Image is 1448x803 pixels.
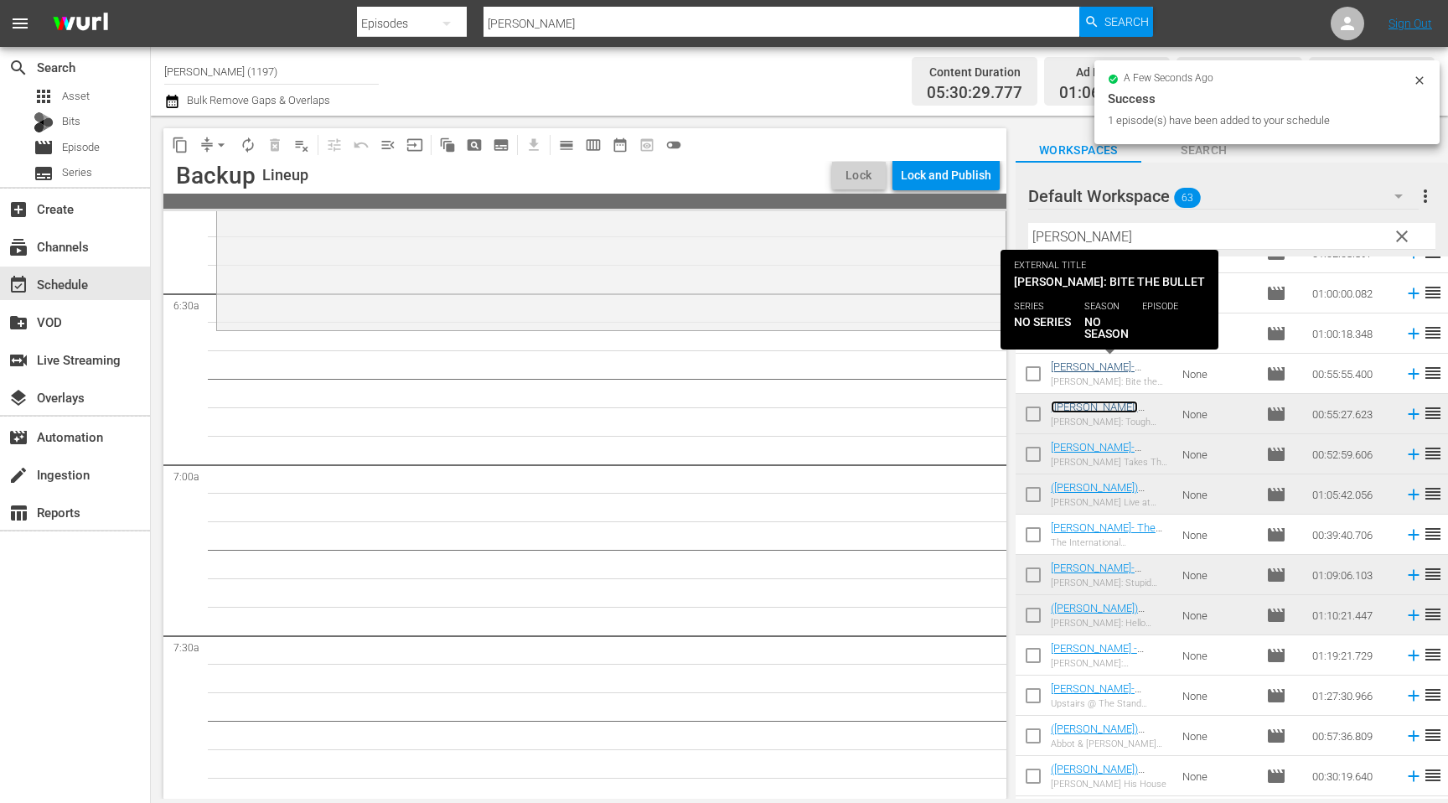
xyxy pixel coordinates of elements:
button: more_vert [1415,176,1435,216]
span: playlist_remove_outlined [293,137,310,153]
span: reorder [1423,403,1443,423]
span: Create [8,199,28,220]
div: Lock and Publish [901,160,991,190]
span: Loop Content [235,132,261,158]
span: Search [1104,7,1149,37]
span: Month Calendar View [607,132,633,158]
span: 63 [1174,180,1201,215]
div: Bits [34,112,54,132]
span: compress [199,137,215,153]
span: Clear Lineup [288,132,315,158]
div: Backup [176,162,256,189]
span: pageview_outlined [466,137,483,153]
svg: Add to Schedule [1404,284,1423,303]
td: None [1176,394,1259,434]
span: Automation [8,427,28,448]
svg: Add to Schedule [1404,767,1423,785]
div: [PERSON_NAME]: Tough Luck Chump [1051,417,1169,427]
span: Episode [1266,565,1286,585]
span: Overlays [8,388,28,408]
td: 00:52:59.606 [1306,434,1398,474]
span: Episode [34,137,54,158]
a: [PERSON_NAME]- [PERSON_NAME]: Bite the Bullet [1051,360,1155,398]
span: auto_awesome_motion_outlined [439,137,456,153]
span: Create Search Block [461,132,488,158]
svg: Add to Schedule [1404,606,1423,624]
span: reorder [1423,564,1443,584]
svg: Add to Schedule [1404,485,1423,504]
div: [PERSON_NAME]: It Was Ok [1051,256,1169,267]
span: Reports [8,503,28,523]
div: Abbot & [PERSON_NAME] with [PERSON_NAME] [1051,738,1169,749]
span: reorder [1423,685,1443,705]
div: [PERSON_NAME] His House [1051,779,1169,790]
span: 05:30:29.777 [927,84,1022,103]
div: Success [1108,89,1426,109]
a: [PERSON_NAME] - [PERSON_NAME]: Domesticated Animal [1051,642,1155,680]
td: None [1176,474,1259,515]
span: movie [1266,645,1286,666]
span: date_range_outlined [612,137,628,153]
span: reorder [1423,363,1443,383]
div: The International [DEMOGRAPHIC_DATA] [1051,537,1169,548]
span: reorder [1423,765,1443,785]
span: reorder [1423,645,1443,665]
span: calendar_view_day_outlined [558,137,575,153]
span: Episode [1266,726,1286,746]
td: 01:27:30.966 [1306,676,1398,716]
span: Bulk Remove Gaps & Overlaps [184,94,330,106]
td: None [1176,595,1259,635]
div: [PERSON_NAME]: Screaming From The Cosmos [1051,336,1169,347]
svg: Add to Schedule [1404,365,1423,383]
td: None [1176,756,1259,796]
div: [PERSON_NAME] Live at Just For Laughs [1051,497,1169,508]
svg: Add to Schedule [1404,405,1423,423]
span: clear [1392,226,1412,246]
div: Content Duration [927,60,1022,84]
td: None [1176,676,1259,716]
span: Episode [1266,605,1286,625]
span: Select an event to delete [261,132,288,158]
td: 00:55:55.400 [1306,354,1398,394]
img: ans4CAIJ8jUAAAAAAAAAAAAAAAAAAAAAAAAgQb4GAAAAAAAAAAAAAAAAAAAAAAAAJMjXAAAAAAAAAAAAAAAAAAAAAAAAgAT5G... [40,4,121,44]
span: Episode [1266,484,1286,505]
span: reorder [1423,725,1443,745]
span: VOD [8,313,28,333]
td: None [1176,354,1259,394]
div: Lineup [262,166,308,184]
button: Lock and Publish [892,160,1000,190]
a: ([PERSON_NAME]) [PERSON_NAME]: Hello Beautiful (Captioned)(Final) [1051,602,1161,652]
a: ([PERSON_NAME]) [PERSON_NAME] His House [1051,763,1150,800]
svg: Add to Schedule [1404,324,1423,343]
span: Remove Gaps & Overlaps [194,132,235,158]
div: [PERSON_NAME]: Heavy Metal Comedy [1051,296,1169,307]
span: reorder [1423,484,1443,504]
span: Day Calendar View [547,128,580,161]
span: Update Metadata from Key Asset [401,132,428,158]
span: Series [34,163,54,184]
div: [PERSON_NAME]: Bite the Bullet [1051,376,1169,387]
svg: Add to Schedule [1404,566,1423,584]
span: Episode [1266,364,1286,384]
div: [PERSON_NAME] Takes The Stand [1051,457,1169,468]
div: Default Workspace [1028,173,1420,220]
td: 01:10:21.447 [1306,595,1398,635]
span: a few seconds ago [1124,72,1213,85]
a: ([PERSON_NAME]) [PERSON_NAME]: Tough Luck Chump (Captioned)(Final) [1051,401,1167,451]
span: 01:06:03.960 [1059,84,1155,103]
span: Episode [1266,525,1286,545]
td: 01:19:21.729 [1306,635,1398,676]
span: Asset [62,88,90,105]
span: Revert to Primary Episode [348,132,375,158]
span: reorder [1423,524,1443,544]
span: Episode [1266,766,1286,786]
span: Schedule [8,275,28,295]
td: 00:57:36.809 [1306,716,1398,756]
a: [PERSON_NAME]- [PERSON_NAME]: Stupid Jokes ([PERSON_NAME] [PERSON_NAME]) [1051,562,1166,612]
div: Upstairs @ The Stand Episode 1 [1051,698,1169,709]
button: clear [1388,222,1414,249]
span: subtitles_outlined [493,137,509,153]
svg: Add to Schedule [1404,646,1423,665]
span: reorder [1423,443,1443,464]
button: Lock [832,162,886,189]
